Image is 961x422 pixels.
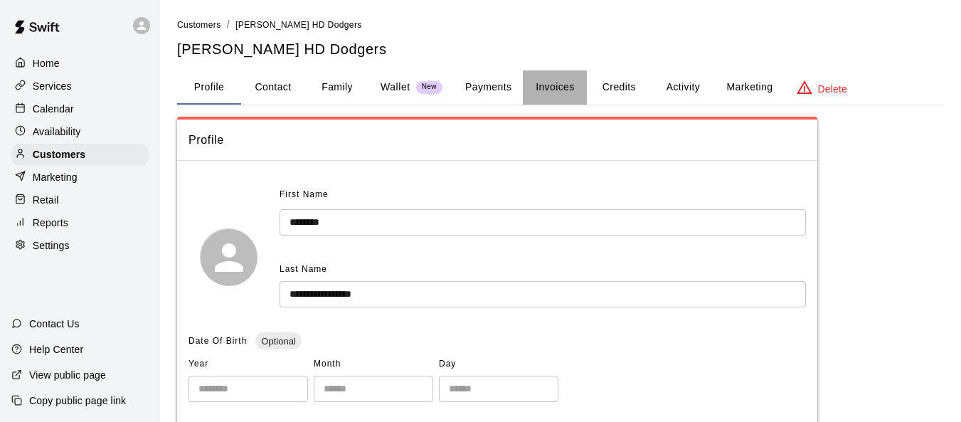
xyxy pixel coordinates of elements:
[33,238,70,253] p: Settings
[177,19,221,30] a: Customers
[11,98,149,120] a: Calendar
[255,336,301,347] span: Optional
[416,83,442,92] span: New
[11,53,149,74] a: Home
[314,353,433,376] span: Month
[33,147,85,162] p: Customers
[11,212,149,233] a: Reports
[29,394,126,408] p: Copy public page link
[189,131,806,149] span: Profile
[11,121,149,142] a: Availability
[177,20,221,30] span: Customers
[280,184,329,206] span: First Name
[235,20,362,30] span: [PERSON_NAME] HD Dodgers
[11,235,149,256] a: Settings
[29,368,106,382] p: View public page
[177,17,944,33] nav: breadcrumb
[29,317,80,331] p: Contact Us
[523,70,587,105] button: Invoices
[818,82,847,96] p: Delete
[33,170,78,184] p: Marketing
[280,264,327,274] span: Last Name
[11,189,149,211] a: Retail
[33,79,72,93] p: Services
[177,70,944,105] div: basic tabs example
[33,56,60,70] p: Home
[33,102,74,116] p: Calendar
[241,70,305,105] button: Contact
[381,80,410,95] p: Wallet
[587,70,651,105] button: Credits
[29,342,83,357] p: Help Center
[33,216,68,230] p: Reports
[439,353,558,376] span: Day
[715,70,784,105] button: Marketing
[11,75,149,97] a: Services
[189,336,247,346] span: Date Of Birth
[227,17,230,32] li: /
[11,144,149,165] a: Customers
[177,70,241,105] button: Profile
[33,125,81,139] p: Availability
[189,353,308,376] span: Year
[11,167,149,188] a: Marketing
[651,70,715,105] button: Activity
[454,70,523,105] button: Payments
[33,193,59,207] p: Retail
[305,70,369,105] button: Family
[177,40,944,59] h5: [PERSON_NAME] HD Dodgers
